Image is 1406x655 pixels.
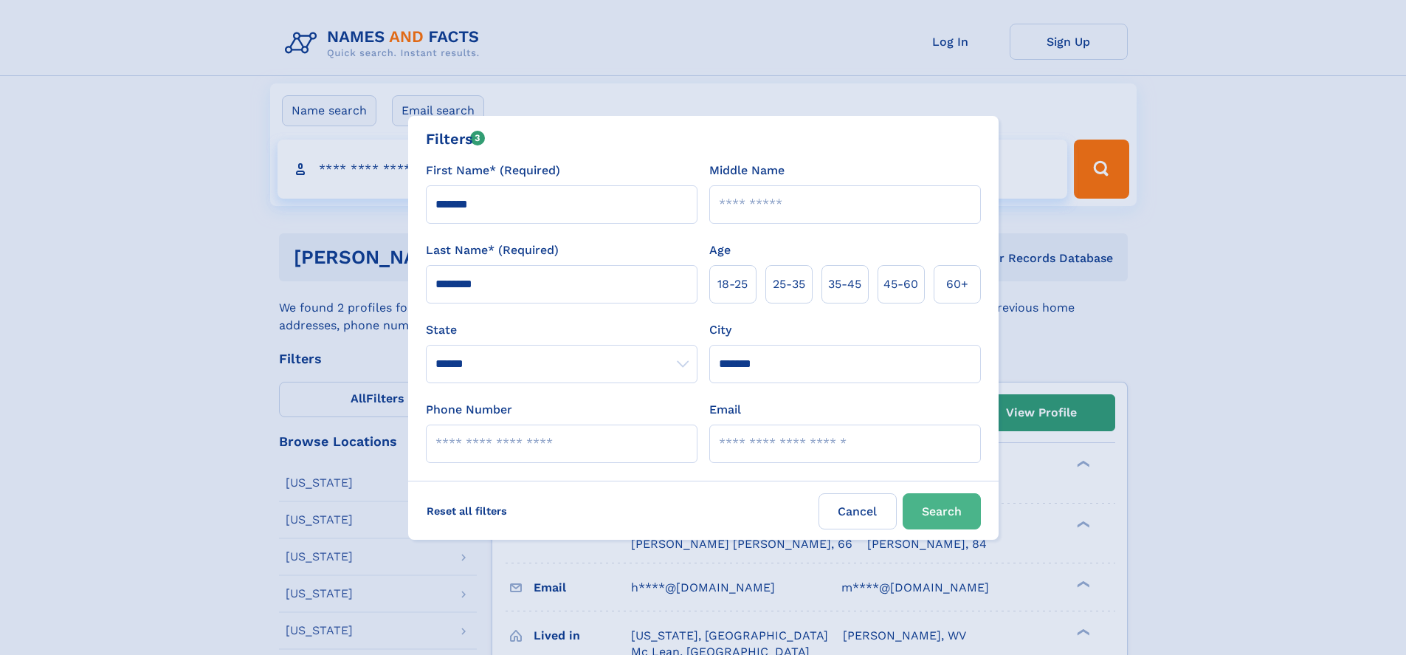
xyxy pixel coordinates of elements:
span: 60+ [946,275,968,293]
span: 45‑60 [883,275,918,293]
label: Reset all filters [417,493,517,529]
span: 25‑35 [773,275,805,293]
label: Middle Name [709,162,785,179]
label: State [426,321,697,339]
label: Email [709,401,741,419]
label: Cancel [819,493,897,529]
label: First Name* (Required) [426,162,560,179]
button: Search [903,493,981,529]
span: 18‑25 [717,275,748,293]
span: 35‑45 [828,275,861,293]
label: City [709,321,731,339]
div: Filters [426,128,486,150]
label: Phone Number [426,401,512,419]
label: Last Name* (Required) [426,241,559,259]
label: Age [709,241,731,259]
